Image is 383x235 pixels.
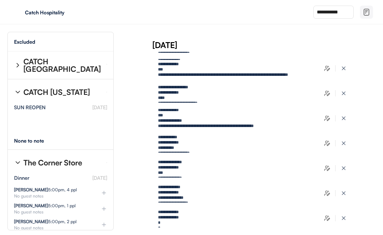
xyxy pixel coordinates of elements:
[324,90,330,96] img: users-edit.svg
[14,203,76,208] div: 5:00pm, 1 ppl
[101,206,107,212] img: plus%20%281%29.svg
[14,187,48,192] strong: [PERSON_NAME]
[14,61,22,69] img: chevron-right%20%281%29.svg
[14,219,48,224] strong: [PERSON_NAME]
[341,215,347,221] img: x-close%20%283%29.svg
[324,115,330,121] img: users-edit.svg
[363,8,370,16] img: file-02.svg
[341,140,347,146] img: x-close%20%283%29.svg
[14,88,22,96] img: chevron-right%20%281%29.svg
[324,190,330,196] img: users-edit.svg
[324,165,330,171] img: users-edit.svg
[341,165,347,171] img: x-close%20%283%29.svg
[341,190,347,196] img: x-close%20%283%29.svg
[101,190,107,196] img: plus%20%281%29.svg
[25,10,104,15] div: Catch Hospitality
[152,39,383,51] div: [DATE]
[101,222,107,228] img: plus%20%281%29.svg
[14,138,56,143] div: None to note
[23,88,90,96] div: CATCH [US_STATE]
[14,203,48,208] strong: [PERSON_NAME]
[324,65,330,71] img: users-edit.svg
[341,115,347,121] img: x-close%20%283%29.svg
[14,219,76,224] div: 5:00pm, 2 ppl
[23,159,82,166] div: The Corner Store
[324,140,330,146] img: users-edit.svg
[324,215,330,221] img: users-edit.svg
[14,194,91,198] div: No guest notes
[92,175,107,181] font: [DATE]
[14,39,35,44] div: Excluded
[92,104,107,110] font: [DATE]
[14,188,77,192] div: 5:00pm, 4 ppl
[12,7,22,17] img: yH5BAEAAAAALAAAAAABAAEAAAIBRAA7
[23,58,101,73] div: CATCH [GEOGRAPHIC_DATA]
[341,65,347,71] img: x-close%20%283%29.svg
[14,210,91,214] div: No guest notes
[14,226,91,230] div: No guest notes
[14,159,22,166] img: chevron-right%20%281%29.svg
[14,105,46,110] div: SUN REOPEN
[341,90,347,96] img: x-close%20%283%29.svg
[14,175,29,180] div: Dinner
